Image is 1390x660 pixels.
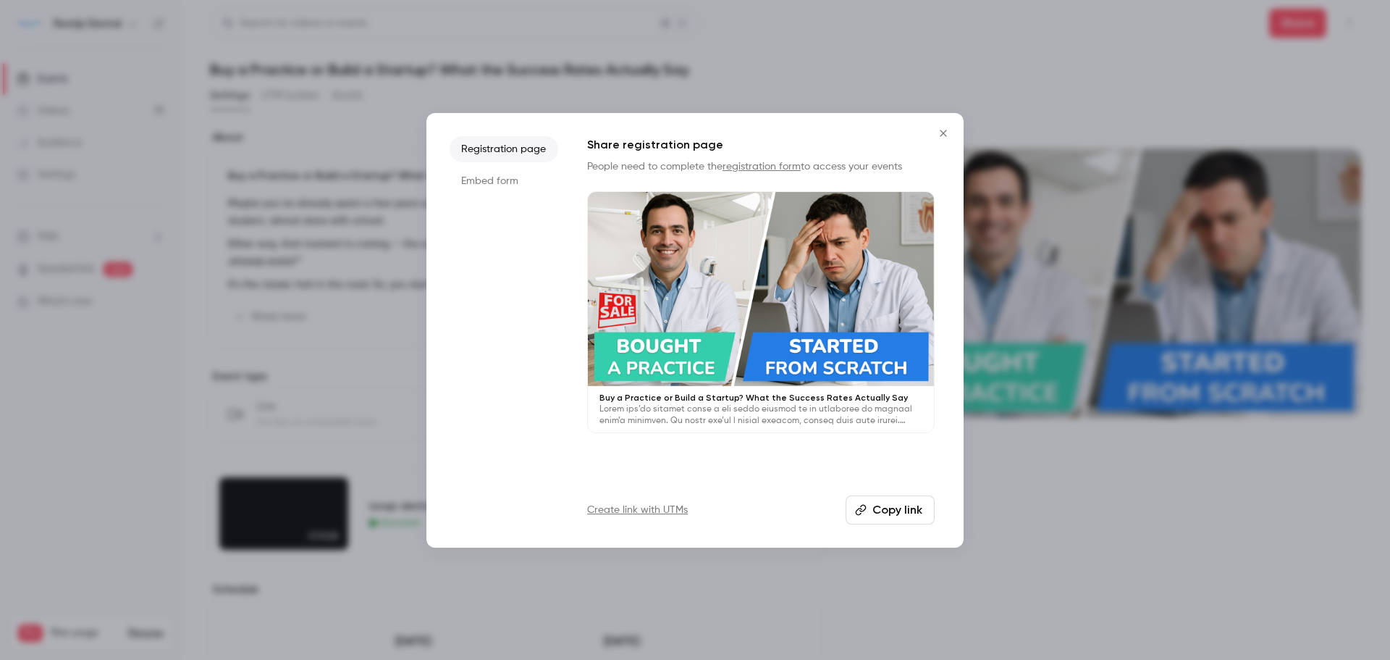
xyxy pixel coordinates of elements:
[599,404,922,427] p: Lorem ips’do sitamet conse a eli seddo eiusmod te in utlaboree do magnaal enim’a minimven. Qu nos...
[929,119,958,148] button: Close
[587,503,688,517] a: Create link with UTMs
[587,136,935,154] h1: Share registration page
[587,191,935,434] a: Buy a Practice or Build a Startup? What the Success Rates Actually SayLorem ips’do sitamet conse ...
[587,159,935,174] p: People need to complete the to access your events
[723,162,801,172] a: registration form
[450,168,558,194] li: Embed form
[846,496,935,525] button: Copy link
[450,136,558,162] li: Registration page
[599,392,922,404] p: Buy a Practice or Build a Startup? What the Success Rates Actually Say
